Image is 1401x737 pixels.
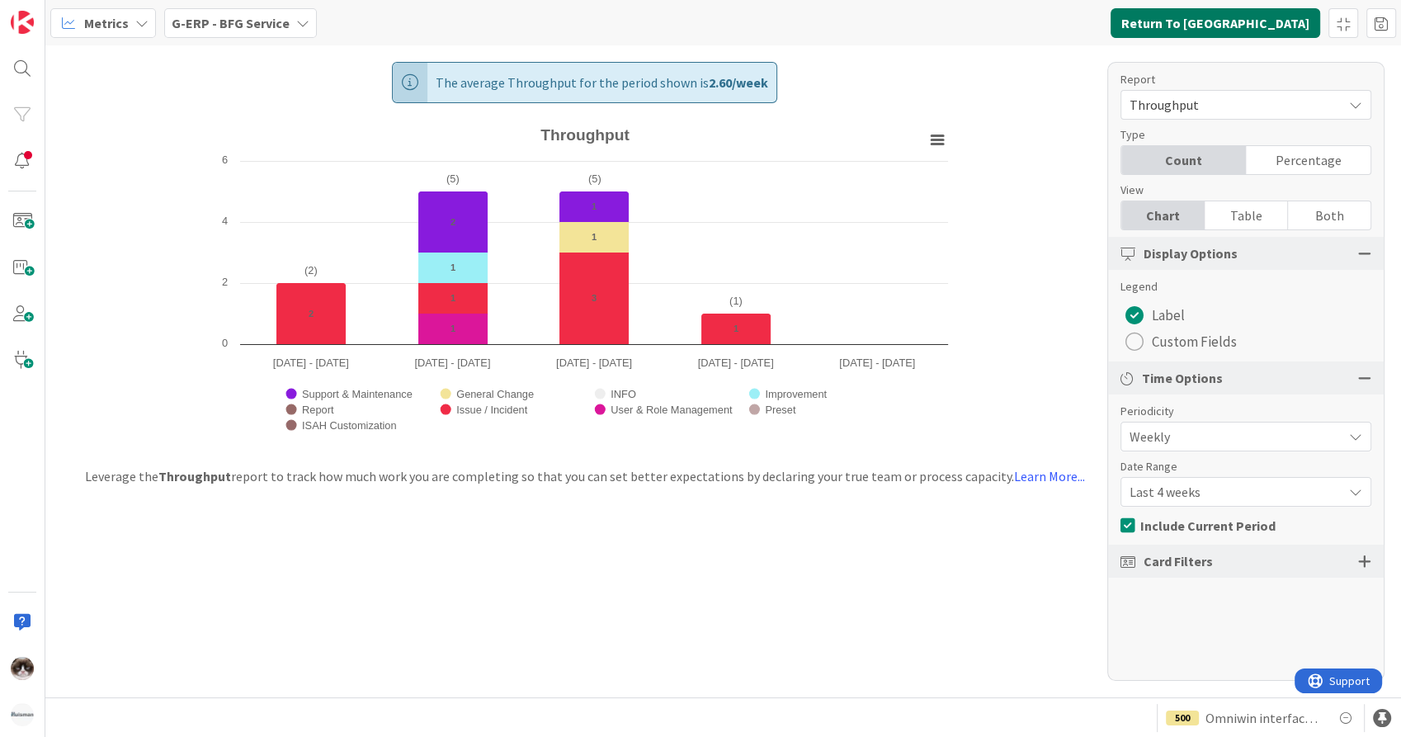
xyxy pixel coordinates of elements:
[221,215,227,227] text: 4
[1246,146,1370,174] div: Percentage
[611,388,636,400] text: INFO
[450,324,455,333] text: 1
[304,264,318,276] text: (2)
[556,357,632,369] text: [DATE] - [DATE]
[1144,551,1213,571] span: Card Filters
[272,357,348,369] text: [DATE] - [DATE]
[302,388,413,400] text: Support & Maintenance
[1120,513,1276,538] button: Include Current Period
[450,293,455,303] text: 1
[414,357,490,369] text: [DATE] - [DATE]
[309,309,314,319] text: 2
[450,262,455,272] text: 1
[611,404,733,416] text: User & Role Management
[697,357,773,369] text: [DATE] - [DATE]
[734,324,738,333] text: 1
[1120,458,1355,475] div: Date Range
[1142,368,1223,388] span: Time Options
[1130,480,1334,503] span: Last 4 weeks
[221,276,227,288] text: 2
[1120,328,1242,355] button: Custom Fields
[729,295,743,307] text: (1)
[1120,403,1355,420] div: Periodicity
[221,154,227,166] text: 6
[1140,513,1276,538] span: Include Current Period
[709,74,768,91] b: 2.60 / week
[839,357,915,369] text: [DATE] - [DATE]
[11,11,34,34] img: Visit kanbanzone.com
[540,126,630,144] text: Throughput
[456,404,528,416] text: Issue / Incident
[158,468,231,484] b: Throughput
[214,120,956,450] svg: Throughput
[84,13,129,33] span: Metrics
[1205,708,1323,728] span: Omniwin interface HCN Test
[1014,468,1085,484] a: Learn More...
[302,404,334,416] text: Report
[1152,329,1237,354] span: Custom Fields
[52,466,1118,486] div: Leverage the report to track how much work you are completing so that you can set better expectat...
[172,15,290,31] b: G-ERP - BFG Service
[592,293,597,303] text: 3
[446,172,460,185] text: (5)
[450,217,455,227] text: 2
[592,201,597,211] text: 1
[436,63,768,102] span: The average Throughput for the period shown is
[1205,201,1288,229] div: Table
[35,2,75,22] span: Support
[1144,243,1238,263] span: Display Options
[1288,201,1370,229] div: Both
[221,337,227,349] text: 0
[765,404,795,416] text: Preset
[11,657,34,680] img: Kv
[1111,8,1320,38] button: Return To [GEOGRAPHIC_DATA]
[1120,126,1355,144] div: Type
[456,388,534,400] text: General Change
[1120,302,1190,328] button: Label
[11,703,34,726] img: avatar
[1120,182,1355,199] div: View
[1120,278,1371,295] div: Legend
[1121,201,1205,229] div: Chart
[302,419,397,432] text: ISAH Customization
[1166,711,1199,725] div: 500
[588,172,601,185] text: (5)
[1121,146,1246,174] div: Count
[765,388,827,400] text: Improvement
[1152,303,1185,328] span: Label
[1120,71,1355,88] div: Report
[1130,93,1334,116] span: Throughput
[592,232,597,242] text: 1
[1130,425,1334,448] span: Weekly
